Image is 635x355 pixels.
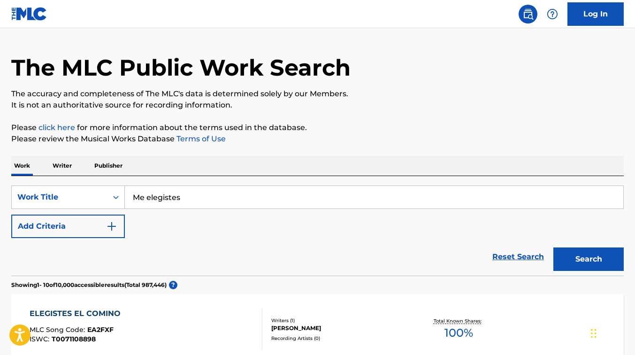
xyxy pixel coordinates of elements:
[553,247,624,271] button: Search
[87,325,114,334] span: EA2FXF
[50,156,75,176] p: Writer
[522,8,534,20] img: search
[567,2,624,26] a: Log In
[543,5,562,23] div: Help
[30,308,125,319] div: ELEGISTES EL COMINO
[271,324,408,332] div: [PERSON_NAME]
[11,281,167,289] p: Showing 1 - 10 of 10,000 accessible results (Total 987,446 )
[11,122,624,133] p: Please for more information about the terms used in the database.
[11,54,351,82] h1: The MLC Public Work Search
[271,335,408,342] div: Recording Artists ( 0 )
[11,133,624,145] p: Please review the Musical Works Database
[444,324,473,341] span: 100 %
[547,8,558,20] img: help
[11,88,624,100] p: The accuracy and completeness of The MLC's data is determined solely by our Members.
[38,123,75,132] a: click here
[175,134,226,143] a: Terms of Use
[92,156,125,176] p: Publisher
[591,319,597,347] div: Drag
[106,221,117,232] img: 9d2ae6d4665cec9f34b9.svg
[11,185,624,276] form: Search Form
[169,281,177,289] span: ?
[17,192,102,203] div: Work Title
[11,7,47,21] img: MLC Logo
[30,335,52,343] span: ISWC :
[434,317,484,324] p: Total Known Shares:
[519,5,537,23] a: Public Search
[11,156,33,176] p: Work
[11,100,624,111] p: It is not an authoritative source for recording information.
[52,335,96,343] span: T0071108898
[11,215,125,238] button: Add Criteria
[30,325,87,334] span: MLC Song Code :
[488,247,549,267] a: Reset Search
[271,317,408,324] div: Writers ( 1 )
[588,310,635,355] iframe: Chat Widget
